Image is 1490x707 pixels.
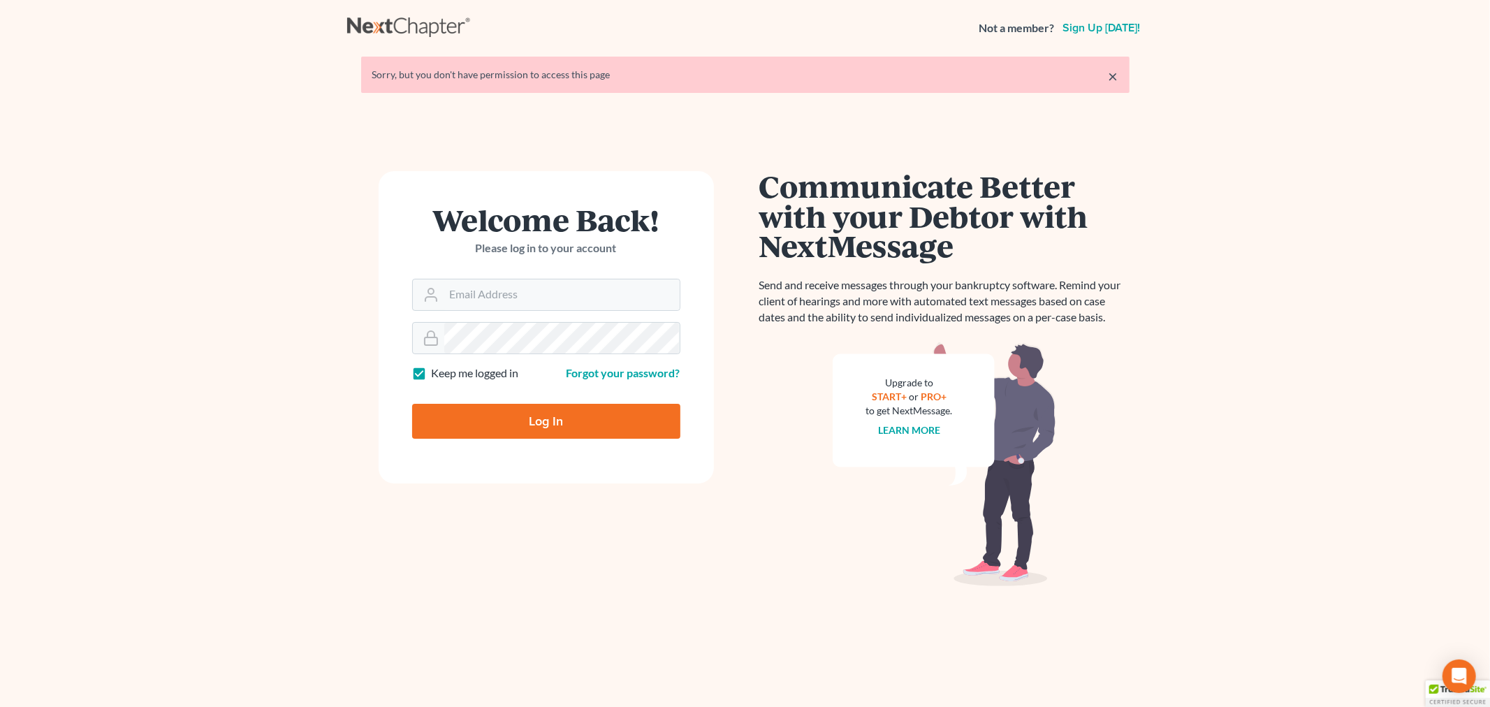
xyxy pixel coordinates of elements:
[1060,22,1144,34] a: Sign up [DATE]!
[921,391,947,402] a: PRO+
[412,404,680,439] input: Log In
[872,391,907,402] a: START+
[1426,680,1490,707] div: TrustedSite Certified
[878,424,940,436] a: Learn more
[866,376,953,390] div: Upgrade to
[412,205,680,235] h1: Welcome Back!
[567,366,680,379] a: Forgot your password?
[444,279,680,310] input: Email Address
[759,277,1130,326] p: Send and receive messages through your bankruptcy software. Remind your client of hearings and mo...
[1109,68,1118,85] a: ×
[412,240,680,256] p: Please log in to your account
[909,391,919,402] span: or
[979,20,1055,36] strong: Not a member?
[1442,659,1476,693] div: Open Intercom Messenger
[833,342,1056,587] img: nextmessage_bg-59042aed3d76b12b5cd301f8e5b87938c9018125f34e5fa2b7a6b67550977c72.svg
[866,404,953,418] div: to get NextMessage.
[432,365,519,381] label: Keep me logged in
[372,68,1118,82] div: Sorry, but you don't have permission to access this page
[759,171,1130,261] h1: Communicate Better with your Debtor with NextMessage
